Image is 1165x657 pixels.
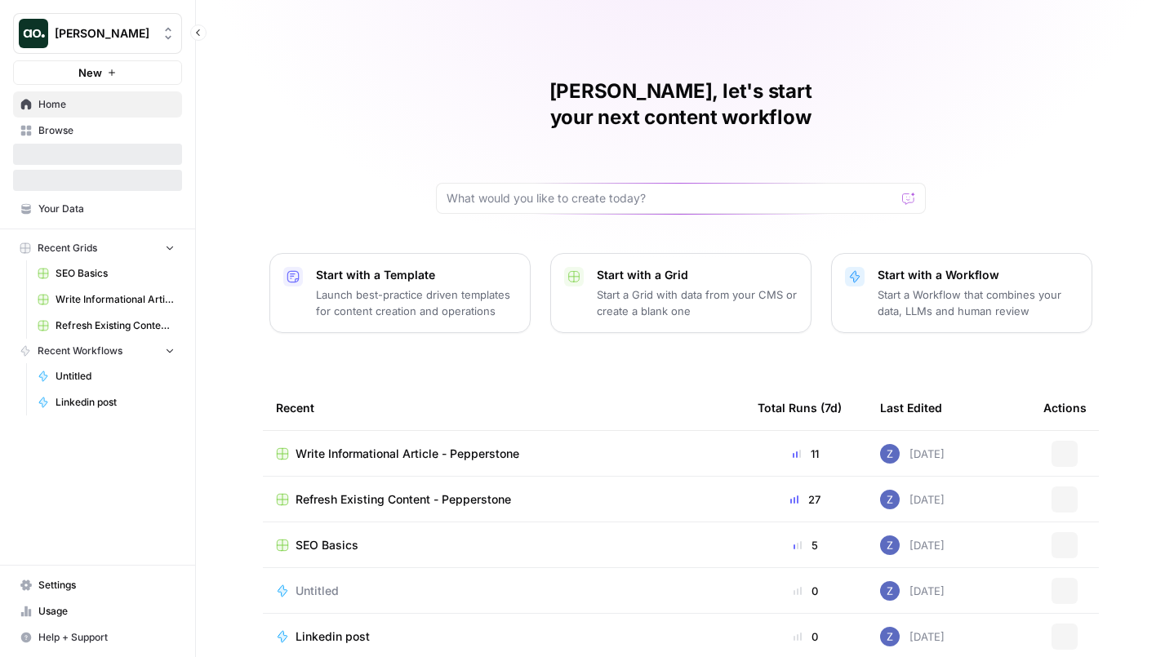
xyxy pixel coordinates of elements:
p: Start with a Template [316,267,517,283]
div: 27 [758,491,854,508]
button: Start with a WorkflowStart a Workflow that combines your data, LLMs and human review [831,253,1092,333]
button: New [13,60,182,85]
span: [PERSON_NAME] [55,25,153,42]
span: Recent Workflows [38,344,122,358]
div: Total Runs (7d) [758,385,842,430]
p: Start a Workflow that combines your data, LLMs and human review [878,286,1078,319]
a: Untitled [276,583,731,599]
a: SEO Basics [30,260,182,286]
a: Home [13,91,182,118]
span: Write Informational Article - Pepperstone [296,446,519,462]
span: Home [38,97,175,112]
span: Linkedin post [56,395,175,410]
span: Untitled [56,369,175,384]
a: SEO Basics [276,537,731,553]
p: Start a Grid with data from your CMS or create a blank one [597,286,798,319]
a: Your Data [13,196,182,222]
a: Refresh Existing Content - Pepperstone [276,491,731,508]
span: Linkedin post [296,628,370,645]
span: SEO Basics [56,266,175,281]
button: Workspace: Zoe Jessup [13,13,182,54]
span: Usage [38,604,175,619]
div: [DATE] [880,490,945,509]
p: Launch best-practice driven templates for content creation and operations [316,286,517,319]
span: Write Informational Article - Pepperstone [56,292,175,307]
span: Settings [38,578,175,593]
button: Start with a GridStart a Grid with data from your CMS or create a blank one [550,253,811,333]
h1: [PERSON_NAME], let's start your next content workflow [436,78,926,131]
div: Actions [1043,385,1087,430]
button: Recent Grids [13,236,182,260]
a: Write Informational Article - Pepperstone [30,286,182,313]
div: Last Edited [880,385,942,430]
a: Refresh Existing Content - Pepperstone [30,313,182,339]
div: 0 [758,583,854,599]
div: 11 [758,446,854,462]
span: Help + Support [38,630,175,645]
button: Help + Support [13,624,182,650]
a: Browse [13,118,182,144]
span: Recent Grids [38,241,97,255]
a: Linkedin post [30,389,182,415]
div: [DATE] [880,535,945,555]
p: Start with a Grid [597,267,798,283]
span: New [78,64,102,81]
img: if0rly7j6ey0lzdmkp6rmyzsebv0 [880,444,900,464]
button: Start with a TemplateLaunch best-practice driven templates for content creation and operations [269,253,531,333]
span: Your Data [38,202,175,216]
input: What would you like to create today? [447,190,896,206]
span: Untitled [296,583,339,599]
span: Refresh Existing Content - Pepperstone [56,318,175,333]
img: if0rly7j6ey0lzdmkp6rmyzsebv0 [880,581,900,601]
div: [DATE] [880,444,945,464]
span: Refresh Existing Content - Pepperstone [296,491,511,508]
a: Linkedin post [276,628,731,645]
div: Recent [276,385,731,430]
img: if0rly7j6ey0lzdmkp6rmyzsebv0 [880,535,900,555]
a: Usage [13,598,182,624]
a: Untitled [30,363,182,389]
a: Write Informational Article - Pepperstone [276,446,731,462]
span: Browse [38,123,175,138]
img: if0rly7j6ey0lzdmkp6rmyzsebv0 [880,490,900,509]
img: if0rly7j6ey0lzdmkp6rmyzsebv0 [880,627,900,646]
div: [DATE] [880,581,945,601]
div: [DATE] [880,627,945,646]
div: 0 [758,628,854,645]
img: Zoe Jessup Logo [19,19,48,48]
span: SEO Basics [296,537,358,553]
div: 5 [758,537,854,553]
a: Settings [13,572,182,598]
p: Start with a Workflow [878,267,1078,283]
button: Recent Workflows [13,339,182,363]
